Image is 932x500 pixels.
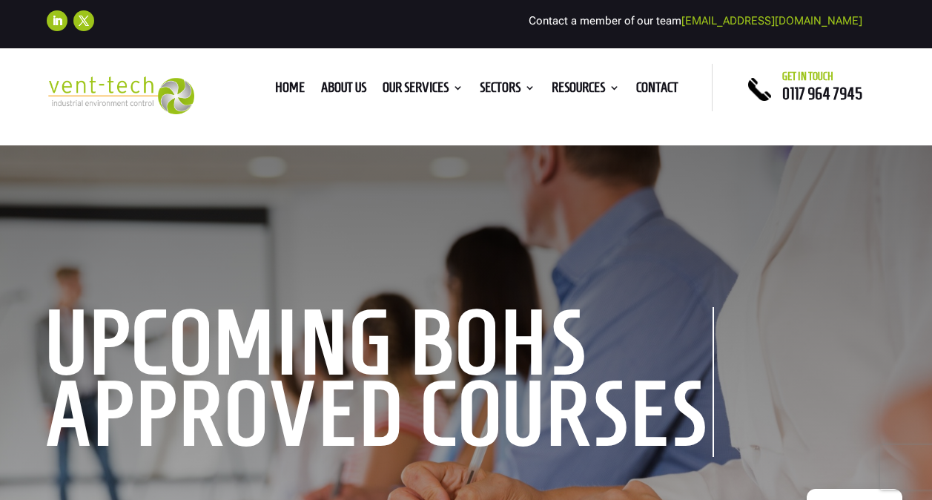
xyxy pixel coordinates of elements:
a: 0117 964 7945 [782,85,862,102]
a: Home [275,82,305,99]
span: Get in touch [782,70,833,82]
a: Contact [636,82,678,99]
a: Resources [552,82,620,99]
img: 2023-09-27T08_35_16.549ZVENT-TECH---Clear-background [47,76,194,114]
span: Contact a member of our team [529,14,862,27]
a: About us [321,82,366,99]
a: Follow on LinkedIn [47,10,67,31]
a: Follow on X [73,10,94,31]
h1: Upcoming BOHS approved courses [47,307,714,457]
a: [EMAIL_ADDRESS][DOMAIN_NAME] [681,14,862,27]
a: Our Services [383,82,463,99]
a: Sectors [480,82,535,99]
